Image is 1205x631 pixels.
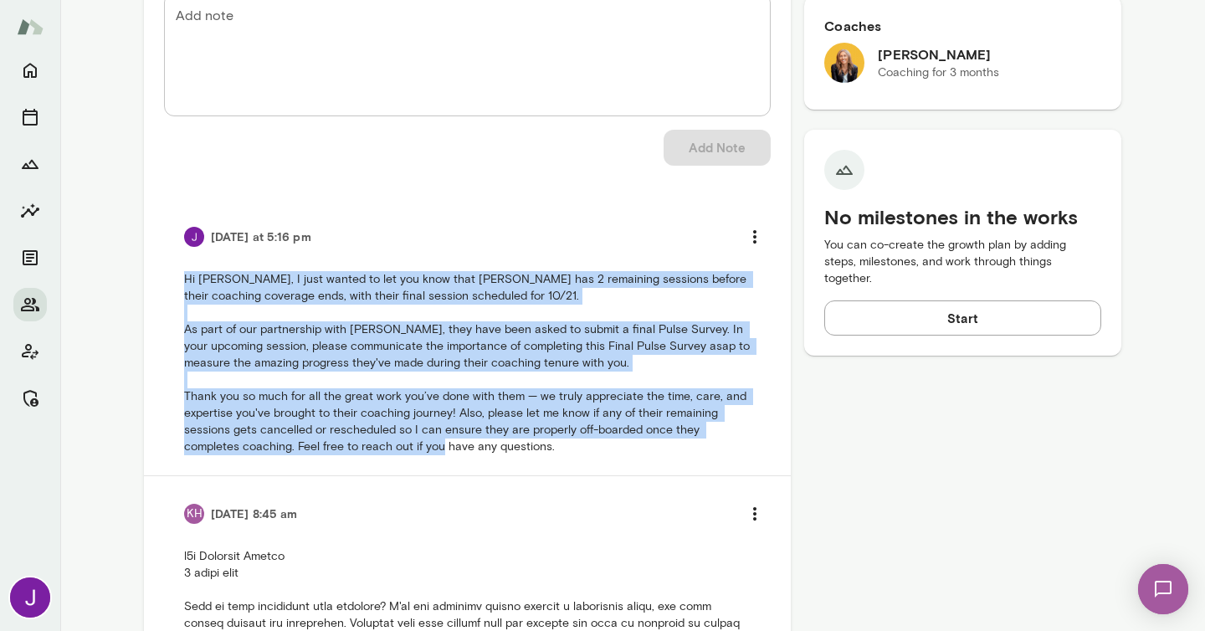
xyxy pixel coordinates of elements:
button: Documents [13,241,47,274]
button: Growth Plan [13,147,47,181]
h6: Coaches [824,16,1101,36]
div: KH [184,504,204,524]
h6: [DATE] at 5:16 pm [211,228,311,245]
img: Jocelyn Grodin [10,577,50,618]
button: Start [824,300,1101,336]
button: Sessions [13,100,47,134]
p: Coaching for 3 months [878,64,999,81]
img: Mento [17,11,44,43]
button: Manage [13,382,47,415]
button: Members [13,288,47,321]
button: Client app [13,335,47,368]
button: more [737,219,772,254]
p: You can co-create the growth plan by adding steps, milestones, and work through things together. [824,237,1101,287]
p: Hi [PERSON_NAME], I just wanted to let you know that [PERSON_NAME] has 2 remaining sessions befor... [184,271,751,455]
button: Insights [13,194,47,228]
button: Home [13,54,47,87]
h6: [DATE] 8:45 am [211,505,297,522]
h6: [PERSON_NAME] [878,44,999,64]
img: Jocelyn Grodin [184,227,204,247]
button: more [737,496,772,531]
img: Leah Beltz [824,43,864,83]
h5: No milestones in the works [824,203,1101,230]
